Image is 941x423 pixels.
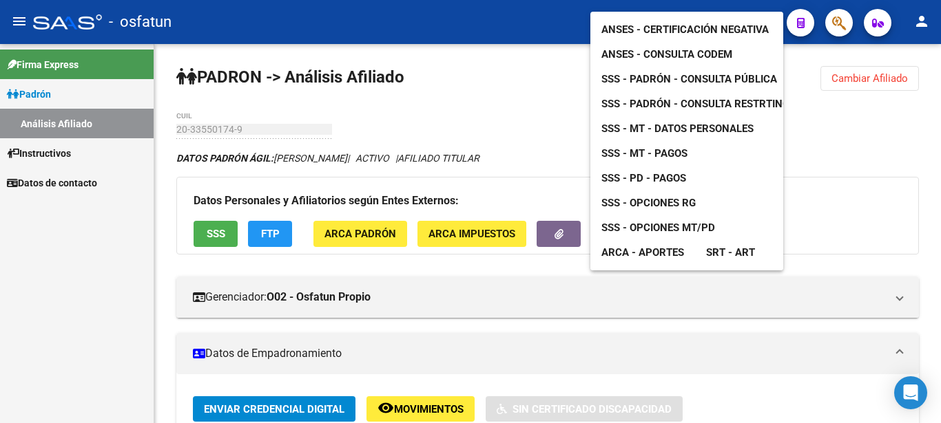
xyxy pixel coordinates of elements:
a: SSS - Padrón - Consulta Restrtingida [590,91,817,116]
a: SSS - PD - Pagos [590,166,697,191]
span: SSS - MT - Pagos [601,147,687,160]
a: ARCA - Aportes [590,240,695,265]
a: SSS - Padrón - Consulta Pública [590,67,788,91]
a: SSS - MT - Pagos [590,141,699,166]
span: ANSES - Consulta CODEM [601,48,732,61]
span: ANSES - Certificación Negativa [601,23,769,36]
a: SSS - Opciones RG [590,191,707,215]
a: SSS - MT - Datos Personales [590,116,765,141]
span: SRT - ART [706,246,755,259]
span: SSS - PD - Pagos [601,172,686,184]
span: SSS - Opciones MT/PD [601,221,715,234]
a: ANSES - Consulta CODEM [590,42,743,67]
a: SRT - ART [695,240,766,265]
a: ANSES - Certificación Negativa [590,17,780,42]
span: SSS - Padrón - Consulta Restrtingida [601,98,806,110]
span: SSS - Padrón - Consulta Pública [601,73,777,85]
span: ARCA - Aportes [601,246,684,259]
div: Open Intercom Messenger [894,376,927,409]
span: SSS - Opciones RG [601,197,696,209]
span: SSS - MT - Datos Personales [601,122,754,135]
a: SSS - Opciones MT/PD [590,215,726,240]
